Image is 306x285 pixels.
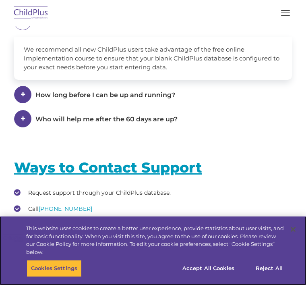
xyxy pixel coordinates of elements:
[35,115,178,123] span: Who will help me after the 60 days are up?
[14,37,292,80] div: We recommend all new ChildPlus users take advantage of the free online Implementation course to e...
[244,260,294,277] button: Reject All
[39,205,92,212] a: [PHONE_NUMBER]
[14,159,206,176] a: Ways to Contact Support
[14,187,292,199] li: Request support through your ChildPlus database.
[35,91,175,99] span: How long before I can be up and running?
[178,260,239,277] button: Accept All Cookies
[26,225,284,256] div: This website uses cookies to create a better user experience, provide statistics about user visit...
[27,260,82,277] button: Cookies Settings
[14,203,292,215] li: Call
[12,4,50,23] img: ChildPlus by Procare Solutions
[284,221,302,238] button: Close
[14,159,202,176] u: Ways to Contact Support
